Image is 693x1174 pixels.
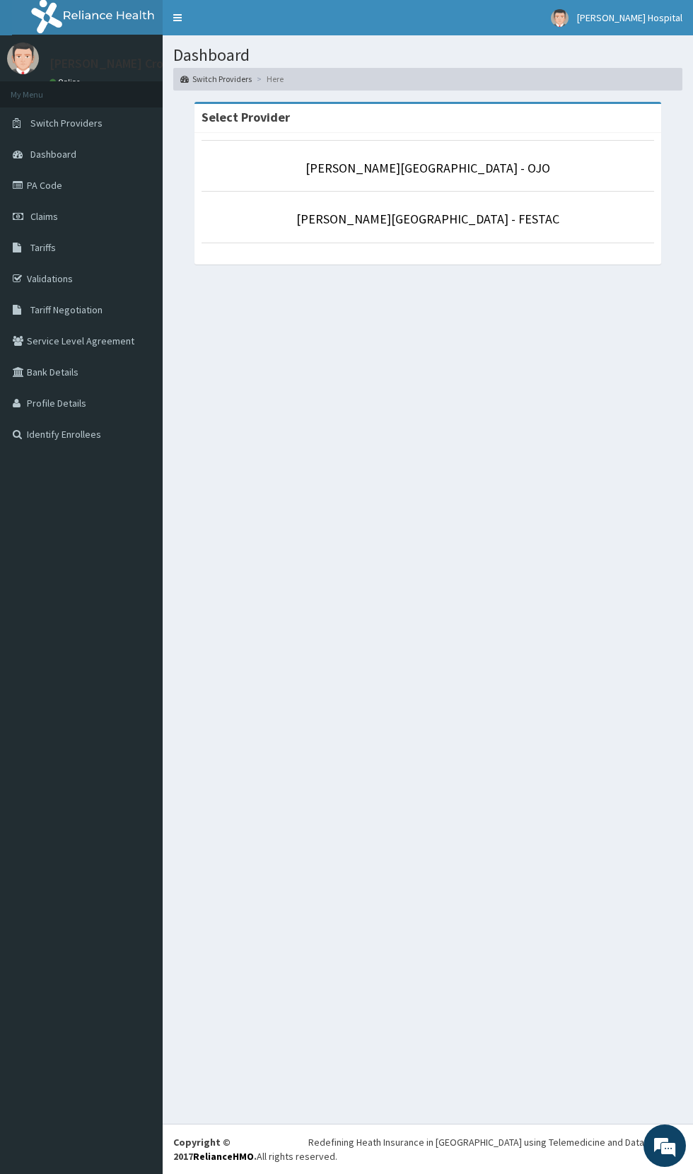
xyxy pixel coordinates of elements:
[202,109,290,125] strong: Select Provider
[30,117,103,129] span: Switch Providers
[163,1124,693,1174] footer: All rights reserved.
[577,11,682,24] span: [PERSON_NAME] Hospital
[253,73,284,85] li: Here
[30,210,58,223] span: Claims
[30,241,56,254] span: Tariffs
[551,9,569,27] img: User Image
[308,1135,682,1149] div: Redefining Heath Insurance in [GEOGRAPHIC_DATA] using Telemedicine and Data Science!
[305,160,550,176] a: [PERSON_NAME][GEOGRAPHIC_DATA] - OJO
[180,73,252,85] a: Switch Providers
[296,211,559,227] a: [PERSON_NAME][GEOGRAPHIC_DATA] - FESTAC
[193,1150,254,1163] a: RelianceHMO
[7,42,39,74] img: User Image
[30,303,103,316] span: Tariff Negotiation
[173,46,682,64] h1: Dashboard
[173,1136,257,1163] strong: Copyright © 2017 .
[49,77,83,87] a: Online
[30,148,76,161] span: Dashboard
[49,57,180,70] p: [PERSON_NAME] Crown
